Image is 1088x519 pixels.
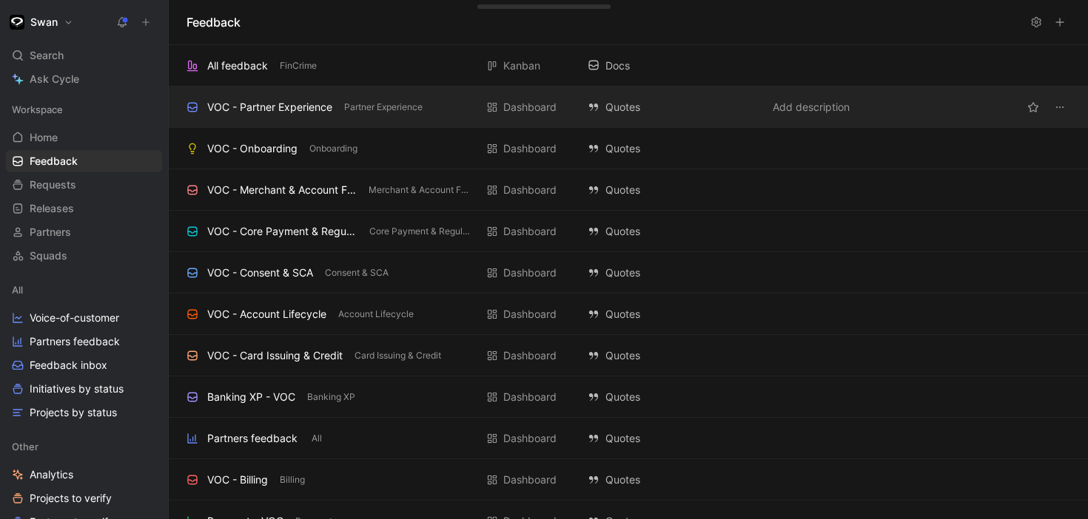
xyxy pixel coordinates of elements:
div: Quotes [588,347,758,364]
span: Initiatives by status [30,381,124,396]
span: Voice-of-customer [30,311,119,325]
div: Dashboard [503,347,557,364]
div: Quotes [588,264,758,282]
button: Onboarding [306,142,360,155]
span: Releases [30,201,74,216]
span: All [312,431,322,446]
a: Releases [6,197,162,220]
span: Requests [30,177,76,192]
a: Partners [6,221,162,243]
a: Projects to verify [6,487,162,509]
div: Quotes [588,181,758,199]
span: Billing [280,472,305,487]
div: VOC - Consent & SCAConsent & SCADashboard QuotesView actions [169,252,1088,294]
button: All [306,432,327,445]
span: Card Issuing & Credit [355,348,441,363]
h1: Feedback [187,13,241,31]
div: Quotes [588,140,758,157]
a: Feedback [6,150,162,172]
span: Merchant & Account Funding [369,183,472,197]
div: Kanban [503,57,540,75]
img: Swan [10,15,24,30]
button: Partner Experience [341,101,426,114]
span: FinCrime [280,58,317,73]
div: VOC - Billing [207,471,268,489]
button: FinCrime [277,59,320,72]
div: Dashboard [503,264,557,282]
a: Analytics [6,464,162,486]
span: Feedback [30,154,78,169]
span: Projects to verify [30,491,112,506]
div: Quotes [588,471,758,489]
span: Analytics [30,467,73,482]
span: Feedback inbox [30,358,107,373]
a: Requests [6,174,162,196]
div: VOC - Card Issuing & Credit [207,347,343,364]
div: Dashboard [503,430,557,447]
button: Card Issuing & Credit [352,349,444,362]
div: VOC - Core Payment & Regulatory [207,223,357,240]
div: VOC - Merchant & Account Funding [207,181,357,199]
span: Partner Experience [344,100,423,115]
div: VOC - Core Payment & RegulatoryCore Payment & RegulatoryDashboard QuotesView actions [169,211,1088,252]
div: Dashboard [503,388,557,406]
button: Add description [770,98,853,116]
a: Squads [6,245,162,267]
button: Consent & SCA [322,266,392,279]
span: Squads [30,248,67,263]
span: Account Lifecycle [338,307,414,322]
div: Other [6,435,162,458]
div: AllVoice-of-customerPartners feedbackFeedback inboxInitiatives by statusProjects by status [6,279,162,424]
div: Search [6,44,162,67]
span: Ask Cycle [30,70,79,88]
span: Core Payment & Regulatory [369,224,473,239]
div: VOC - Onboarding [207,140,298,157]
div: All feedback [207,57,268,75]
div: VOC - Consent & SCA [207,264,313,282]
span: Partners feedback [30,334,120,349]
span: Partners [30,225,71,240]
div: Dashboard [503,471,557,489]
span: Home [30,130,58,145]
button: View actions [1050,97,1070,118]
div: Quotes [588,98,758,116]
div: All [6,279,162,301]
h1: Swan [30,16,58,29]
button: Merchant & Account Funding [366,183,475,197]
button: Core Payment & Regulatory [366,225,476,238]
div: Docs [588,57,758,75]
button: Account Lifecycle [335,308,417,321]
button: Banking XP [304,390,358,404]
span: All [12,282,23,297]
span: Other [12,439,38,454]
div: Quotes [588,388,758,406]
a: Voice-of-customer [6,307,162,329]
a: Initiatives by status [6,378,162,400]
div: Quotes [588,430,758,447]
span: Search [30,47,64,64]
div: Dashboard [503,98,557,116]
span: Banking XP [307,390,355,404]
div: Quotes [588,305,758,323]
div: VOC - OnboardingOnboardingDashboard QuotesView actions [169,128,1088,169]
a: Ask Cycle [6,68,162,90]
div: Dashboard [503,181,557,199]
div: Partners feedbackAllDashboard QuotesView actions [169,418,1088,459]
button: Billing [277,473,308,486]
a: Partners feedback [6,330,162,353]
span: Projects by status [30,405,117,420]
div: VOC - Account Lifecycle [207,305,326,323]
div: All feedbackFinCrimeKanban DocsView actions [169,45,1088,86]
div: Workspace [6,98,162,121]
div: Dashboard [503,305,557,323]
div: Quotes [588,223,758,240]
a: Home [6,126,162,149]
a: Feedback inbox [6,354,162,376]
div: VOC - Partner ExperiencePartner ExperienceDashboard QuotesAdd descriptionView actions [169,86,1088,128]
div: Dashboard [503,140,557,157]
div: VOC - Card Issuing & CreditCard Issuing & CreditDashboard QuotesView actions [169,335,1088,376]
span: Add description [773,98,850,116]
div: Banking XP - VOC [207,388,295,406]
a: Projects by status [6,401,162,424]
div: VOC - Account LifecycleAccount LifecycleDashboard QuotesView actions [169,294,1088,335]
